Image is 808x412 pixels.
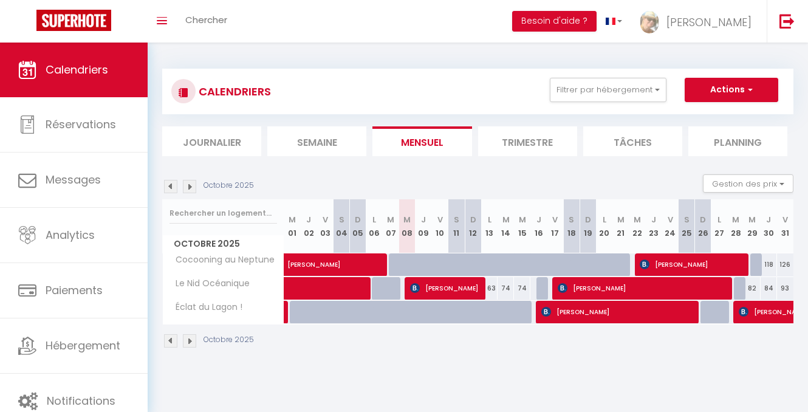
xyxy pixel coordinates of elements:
[421,214,426,225] abbr: J
[481,277,498,300] div: 63
[629,199,645,253] th: 22
[558,276,727,300] span: [PERSON_NAME]
[596,199,612,253] th: 20
[383,199,399,253] th: 07
[454,214,459,225] abbr: S
[267,126,366,156] li: Semaine
[488,214,491,225] abbr: L
[666,15,752,30] span: [PERSON_NAME]
[169,202,277,224] input: Rechercher un logement...
[46,338,120,353] span: Hébergement
[196,78,271,105] h3: CALENDRIERS
[162,126,261,156] li: Journalier
[536,214,541,225] abbr: J
[617,214,625,225] abbr: M
[711,199,728,253] th: 27
[306,214,311,225] abbr: J
[334,199,350,253] th: 04
[514,277,530,300] div: 74
[777,253,793,276] div: 126
[580,199,596,253] th: 19
[317,199,334,253] th: 03
[744,277,761,300] div: 82
[165,277,253,290] span: Le Nid Océanique
[339,214,344,225] abbr: S
[782,214,788,225] abbr: V
[350,199,366,253] th: 05
[651,214,656,225] abbr: J
[204,180,254,191] p: Octobre 2025
[646,199,662,253] th: 23
[585,214,591,225] abbr: D
[634,214,641,225] abbr: M
[612,199,629,253] th: 21
[372,214,376,225] abbr: L
[728,199,744,253] th: 28
[512,11,597,32] button: Besoin d'aide ?
[766,214,771,225] abbr: J
[366,199,383,253] th: 06
[569,214,574,225] abbr: S
[36,10,111,31] img: Super Booking
[204,334,254,346] p: Octobre 2025
[372,126,471,156] li: Mensuel
[355,214,361,225] abbr: D
[465,199,481,253] th: 12
[301,199,317,253] th: 02
[541,300,694,323] span: [PERSON_NAME]
[163,235,284,253] span: Octobre 2025
[547,199,563,253] th: 17
[416,199,432,253] th: 09
[519,214,526,225] abbr: M
[399,199,416,253] th: 08
[448,199,465,253] th: 11
[550,78,666,102] button: Filtrer par hébergement
[732,214,739,225] abbr: M
[685,78,778,102] button: Actions
[640,11,659,33] img: ...
[432,199,448,253] th: 10
[410,276,481,300] span: [PERSON_NAME]
[514,199,530,253] th: 15
[640,253,744,276] span: [PERSON_NAME]
[289,214,296,225] abbr: M
[498,277,514,300] div: 74
[744,199,761,253] th: 29
[563,199,580,253] th: 18
[583,126,682,156] li: Tâches
[502,214,510,225] abbr: M
[679,199,695,253] th: 25
[284,199,301,253] th: 01
[603,214,606,225] abbr: L
[323,214,328,225] abbr: V
[688,126,787,156] li: Planning
[46,172,101,187] span: Messages
[695,199,711,253] th: 26
[437,214,443,225] abbr: V
[777,199,793,253] th: 31
[668,214,673,225] abbr: V
[703,174,793,193] button: Gestion des prix
[717,214,721,225] abbr: L
[779,13,795,29] img: logout
[498,199,514,253] th: 14
[403,214,411,225] abbr: M
[46,117,116,132] span: Réservations
[777,277,793,300] div: 93
[387,214,394,225] abbr: M
[478,126,577,156] li: Trimestre
[46,283,103,298] span: Paiements
[530,199,547,253] th: 16
[287,247,455,270] span: [PERSON_NAME]
[761,253,777,276] div: 118
[284,253,301,276] a: [PERSON_NAME]
[761,277,777,300] div: 84
[46,62,108,77] span: Calendriers
[481,199,498,253] th: 13
[552,214,558,225] abbr: V
[185,13,227,26] span: Chercher
[46,227,95,242] span: Analytics
[748,214,756,225] abbr: M
[47,393,115,408] span: Notifications
[470,214,476,225] abbr: D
